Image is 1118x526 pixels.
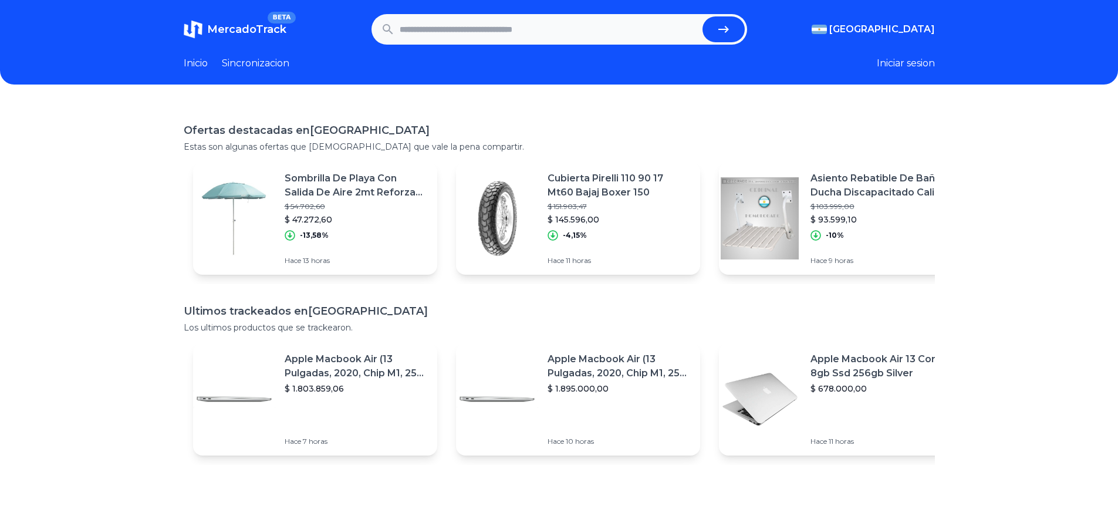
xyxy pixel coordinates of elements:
p: $ 151.903,47 [548,202,691,211]
p: Hace 11 horas [810,437,954,446]
p: -10% [826,231,844,240]
span: MercadoTrack [207,23,286,36]
h1: Ultimos trackeados en [GEOGRAPHIC_DATA] [184,303,935,319]
p: Cubierta Pirelli 110 90 17 Mt60 Bajaj Boxer 150 [548,171,691,200]
p: Hace 9 horas [810,256,954,265]
a: Featured imageSombrilla De Playa Con Salida De Aire 2mt Reforzada Spinit$ 54.702,60$ 47.272,60-13... [193,162,437,275]
p: $ 54.702,60 [285,202,428,211]
a: MercadoTrackBETA [184,20,286,39]
a: Featured imageApple Macbook Air (13 Pulgadas, 2020, Chip M1, 256 Gb De Ssd, 8 Gb De Ram) - Plata$... [456,343,700,456]
a: Featured imageApple Macbook Air 13 Core I5 8gb Ssd 256gb Silver$ 678.000,00Hace 11 horas [719,343,963,456]
p: Hace 7 horas [285,437,428,446]
p: $ 47.272,60 [285,214,428,225]
a: Featured imageCubierta Pirelli 110 90 17 Mt60 Bajaj Boxer 150$ 151.903,47$ 145.596,00-4,15%Hace 1... [456,162,700,275]
p: $ 678.000,00 [810,383,954,394]
img: Featured image [719,177,801,259]
p: $ 93.599,10 [810,214,954,225]
h1: Ofertas destacadas en [GEOGRAPHIC_DATA] [184,122,935,139]
p: Los ultimos productos que se trackearon. [184,322,935,333]
p: $ 1.803.859,06 [285,383,428,394]
p: Apple Macbook Air (13 Pulgadas, 2020, Chip M1, 256 Gb De Ssd, 8 Gb De Ram) - Plata [548,352,691,380]
img: Featured image [193,358,275,440]
span: BETA [268,12,295,23]
p: Hace 10 horas [548,437,691,446]
a: Featured imageApple Macbook Air (13 Pulgadas, 2020, Chip M1, 256 Gb De Ssd, 8 Gb De Ram) - Plata$... [193,343,437,456]
p: Hace 13 horas [285,256,428,265]
p: $ 145.596,00 [548,214,691,225]
p: Asiento Rebatible De Bañera Ducha Discapacitado Calidad [810,171,954,200]
p: $ 1.895.000,00 [548,383,691,394]
button: [GEOGRAPHIC_DATA] [812,22,935,36]
button: Iniciar sesion [877,56,935,70]
p: Estas son algunas ofertas que [DEMOGRAPHIC_DATA] que vale la pena compartir. [184,141,935,153]
span: [GEOGRAPHIC_DATA] [829,22,935,36]
p: -13,58% [300,231,329,240]
p: Sombrilla De Playa Con Salida De Aire 2mt Reforzada Spinit [285,171,428,200]
img: Featured image [193,177,275,259]
img: Featured image [456,358,538,440]
a: Sincronizacion [222,56,289,70]
p: $ 103.999,00 [810,202,954,211]
p: Apple Macbook Air 13 Core I5 8gb Ssd 256gb Silver [810,352,954,380]
a: Featured imageAsiento Rebatible De Bañera Ducha Discapacitado Calidad$ 103.999,00$ 93.599,10-10%H... [719,162,963,275]
img: Argentina [812,25,827,34]
p: -4,15% [563,231,587,240]
p: Apple Macbook Air (13 Pulgadas, 2020, Chip M1, 256 Gb De Ssd, 8 Gb De Ram) - Plata [285,352,428,380]
a: Inicio [184,56,208,70]
img: MercadoTrack [184,20,202,39]
img: Featured image [456,177,538,259]
p: Hace 11 horas [548,256,691,265]
img: Featured image [719,358,801,440]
